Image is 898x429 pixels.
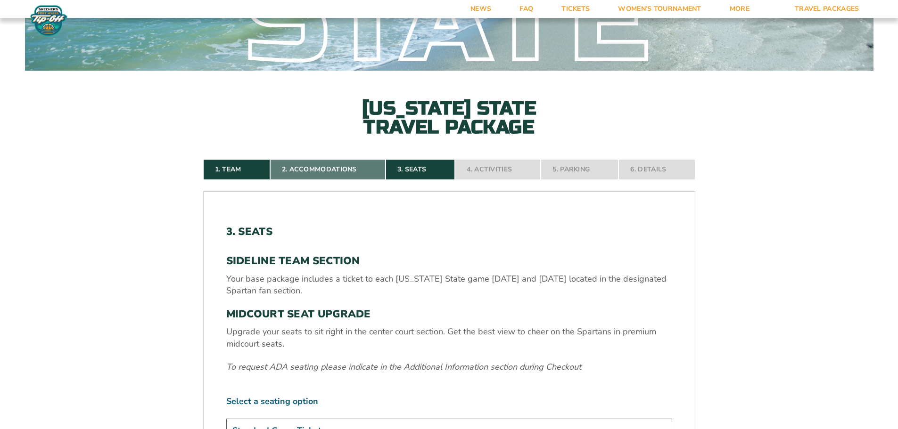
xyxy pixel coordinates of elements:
[226,255,672,267] h3: SIDELINE TEAM SECTION
[226,226,672,238] h2: 3. Seats
[226,326,672,349] p: Upgrade your seats to sit right in the center court section. Get the best view to cheer on the Sp...
[226,308,672,320] h3: MIDCOURT SEAT UPGRADE
[226,361,581,372] em: To request ADA seating please indicate in the Additional Information section during Checkout
[226,396,672,407] label: Select a seating option
[346,99,553,137] h2: [US_STATE] State Travel Package
[28,5,69,37] img: Fort Myers Tip-Off
[226,273,672,297] p: Your base package includes a ticket to each [US_STATE] State game [DATE] and [DATE] located in th...
[270,159,386,180] a: 2. Accommodations
[203,159,270,180] a: 1. Team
